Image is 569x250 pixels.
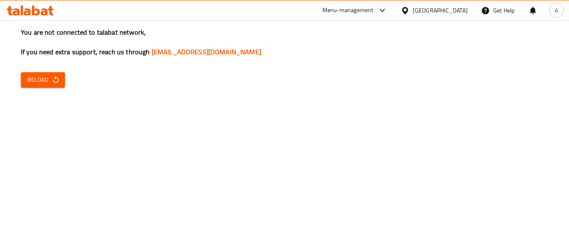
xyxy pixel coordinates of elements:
button: Reload [21,72,65,88]
span: Reload [27,75,58,85]
a: [EMAIL_ADDRESS][DOMAIN_NAME] [152,45,261,58]
span: A [555,6,558,15]
div: Menu-management [322,5,374,15]
div: [GEOGRAPHIC_DATA] [413,6,468,15]
h3: You are not connected to talabat network, If you need extra support, reach us through [21,28,548,57]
